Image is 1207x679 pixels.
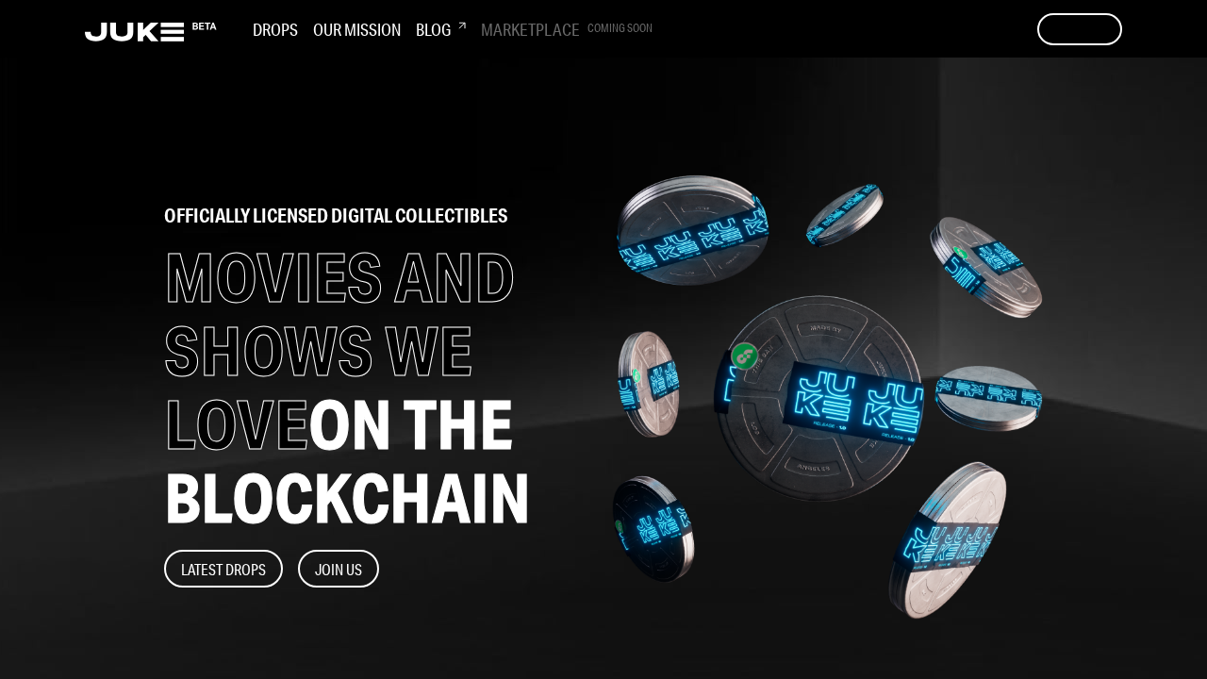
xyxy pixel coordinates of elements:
h3: Our Mission [313,19,401,40]
h1: MOVIES AND SHOWS WE LOVE [164,240,576,535]
span: ON THE BLOCKCHAIN [164,383,531,538]
h3: Drops [253,19,298,40]
h3: Blog [416,19,466,40]
h2: officially licensed digital collectibles [164,207,576,225]
button: Latest Drops [164,550,283,588]
button: Join Us [298,550,379,588]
